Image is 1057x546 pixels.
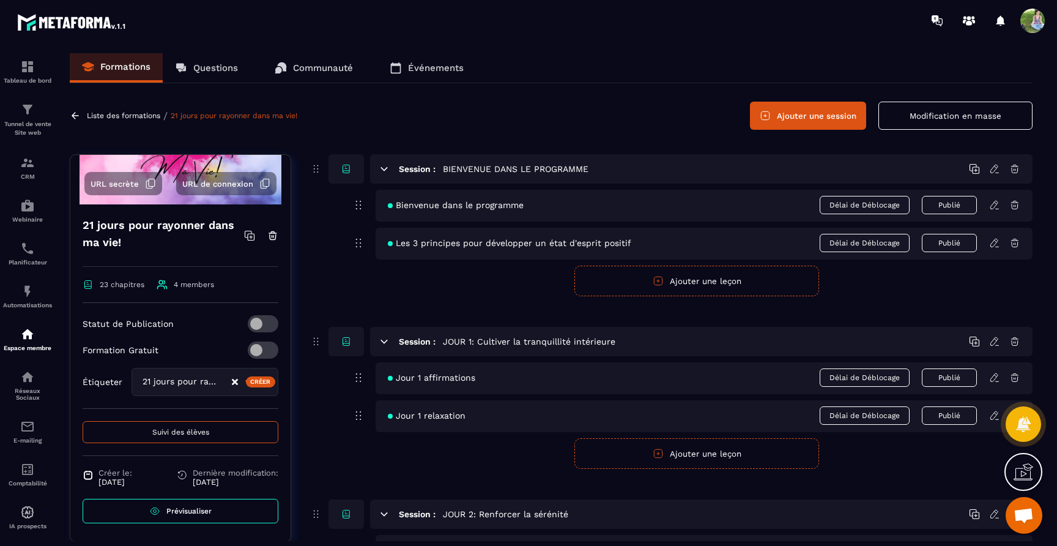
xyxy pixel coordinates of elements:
img: social-network [20,370,35,384]
p: Formation Gratuit [83,345,158,355]
span: URL secrète [91,179,139,189]
h6: Session : [399,337,436,346]
a: accountantaccountantComptabilité [3,453,52,496]
span: Suivi des élèves [152,428,209,436]
p: Tableau de bord [3,77,52,84]
h6: Session : [399,164,436,174]
a: Formations [70,53,163,83]
a: formationformationTableau de bord [3,50,52,93]
p: Formations [100,61,150,72]
h4: 21 jours pour rayonner dans ma vie! [83,217,244,251]
div: Search for option [132,368,278,396]
button: Publié [922,196,977,214]
p: Planificateur [3,259,52,266]
span: 4 members [174,280,214,289]
a: Communauté [262,53,365,83]
a: emailemailE-mailing [3,410,52,453]
a: Ouvrir le chat [1006,497,1042,534]
p: Réseaux Sociaux [3,387,52,401]
p: Comptabilité [3,480,52,487]
span: Délai de Déblocage [820,368,910,387]
a: 21 jours pour rayonner dans ma vie! [171,111,297,120]
img: automations [20,198,35,213]
img: automations [20,505,35,520]
span: Créer le: [98,468,132,477]
a: Liste des formations [87,111,160,120]
button: Publié [922,234,977,252]
p: Automatisations [3,302,52,309]
p: Événements [408,62,464,73]
span: Les 3 principes pour développer un état d'esprit positif [388,238,631,248]
a: Prévisualiser [83,499,278,523]
p: Questions [193,62,238,73]
button: Publié [922,406,977,425]
button: Suivi des élèves [83,421,278,443]
input: Search for option [218,375,231,389]
a: schedulerschedulerPlanificateur [3,232,52,275]
p: Espace membre [3,345,52,351]
span: Jour 1 affirmations [388,373,475,383]
button: URL de connexion [176,172,276,195]
a: automationsautomationsWebinaire [3,189,52,232]
a: Questions [163,53,250,83]
button: Publié [922,368,977,387]
span: Dernière modification: [193,468,278,477]
span: Délai de Déblocage [820,234,910,252]
p: Webinaire [3,216,52,223]
img: logo [17,11,127,33]
span: Bienvenue dans le programme [388,200,524,210]
h5: BIENVENUE DANS LE PROGRAMME [443,163,588,175]
span: 23 chapitres [100,280,144,289]
h6: Session : [399,509,436,519]
span: 21 jours pour rayonner [139,375,218,389]
span: Délai de Déblocage [820,406,910,425]
img: formation [20,155,35,170]
button: Ajouter une leçon [574,438,819,469]
button: URL secrète [84,172,162,195]
p: [DATE] [98,477,132,487]
button: Clear Selected [232,378,238,387]
p: E-mailing [3,437,52,444]
a: automationsautomationsEspace membre [3,318,52,361]
a: formationformationCRM [3,146,52,189]
img: scheduler [20,241,35,256]
a: Événements [377,53,476,83]
img: email [20,419,35,434]
span: Jour 1 relaxation [388,411,465,421]
div: Créer [246,376,276,387]
button: Ajouter une session [750,102,866,130]
p: Étiqueter [83,377,122,387]
img: automations [20,327,35,342]
span: URL de connexion [182,179,253,189]
button: Ajouter une leçon [574,266,819,296]
span: Délai de Déblocage [820,196,910,214]
p: Communauté [293,62,353,73]
img: accountant [20,462,35,477]
a: social-networksocial-networkRéseaux Sociaux [3,361,52,410]
img: automations [20,284,35,299]
a: formationformationTunnel de vente Site web [3,93,52,146]
p: [DATE] [193,477,278,487]
h5: JOUR 1: Cultiver la tranquillité intérieure [443,335,615,348]
img: formation [20,59,35,74]
p: CRM [3,173,52,180]
button: Modification en masse [878,102,1033,130]
img: formation [20,102,35,117]
p: Statut de Publication [83,319,174,329]
span: Prévisualiser [166,507,212,515]
h5: JOUR 2: Renforcer la sérénité [443,508,568,520]
a: automationsautomationsAutomatisations [3,275,52,318]
p: Tunnel de vente Site web [3,120,52,137]
span: / [163,110,168,122]
p: IA prospects [3,523,52,529]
